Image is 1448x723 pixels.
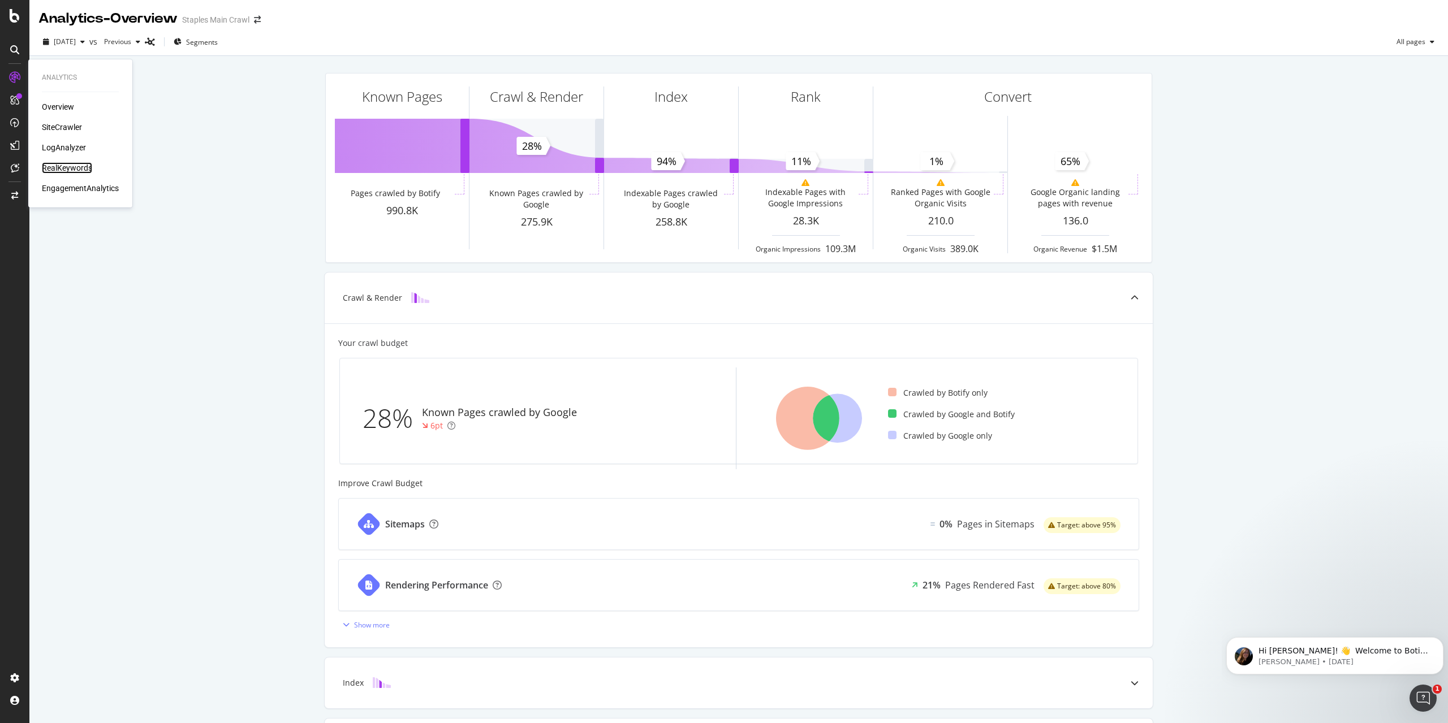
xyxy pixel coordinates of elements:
button: Show more [338,616,390,634]
div: Your crawl budget [338,337,408,349]
div: Crawl & Render [343,292,402,304]
span: Target: above 95% [1057,522,1116,529]
div: warning label [1044,578,1121,594]
div: Indexable Pages with Google Impressions [755,187,856,209]
div: Pages Rendered Fast [945,579,1035,592]
a: Overview [42,101,74,112]
div: Rank [791,87,821,106]
a: EngagementAnalytics [42,183,119,194]
div: Pages crawled by Botify [351,188,440,199]
div: Analytics [42,73,119,83]
div: 258.8K [604,215,738,230]
span: All pages [1392,37,1425,46]
div: Show more [354,620,390,630]
a: LogAnalyzer [42,142,86,153]
a: RealKeywords [42,162,92,174]
span: Previous [100,37,131,46]
div: Crawled by Google and Botify [888,409,1015,420]
iframe: Intercom notifications message [1222,613,1448,692]
div: Organic Impressions [756,244,821,254]
iframe: Intercom live chat [1410,685,1437,712]
span: Segments [186,37,218,47]
div: 990.8K [335,204,469,218]
div: Indexable Pages crawled by Google [620,188,721,210]
div: 6pt [430,420,443,431]
div: Staples Main Crawl [182,14,249,25]
div: warning label [1044,517,1121,533]
div: Known Pages crawled by Google [485,188,587,210]
div: Index [654,87,688,106]
div: Improve Crawl Budget [338,478,1139,489]
div: 275.9K [469,215,604,230]
div: Crawled by Botify only [888,387,988,399]
a: SitemapsEqual0%Pages in Sitemapswarning label [338,498,1139,550]
img: block-icon [411,292,429,303]
button: Previous [100,33,145,51]
div: arrow-right-arrow-left [254,16,261,24]
div: Index [343,677,364,689]
div: Known Pages [362,87,442,106]
span: 1 [1433,685,1442,694]
div: Pages in Sitemaps [957,518,1035,531]
div: Crawled by Google only [888,430,992,441]
a: SiteCrawler [42,122,82,133]
div: Analytics - Overview [38,9,178,28]
button: [DATE] [38,33,89,51]
span: vs [89,36,100,47]
span: Target: above 80% [1057,583,1116,590]
button: All pages [1392,33,1439,51]
div: Sitemaps [385,518,425,531]
a: Rendering Performance21%Pages Rendered Fastwarning label [338,559,1139,611]
div: 109.3M [825,243,856,256]
div: Crawl & Render [490,87,583,106]
div: 21% [923,579,941,592]
img: Equal [930,522,935,526]
span: 2025 Aug. 15th [54,37,76,46]
div: 28% [363,400,422,437]
div: 0% [940,518,953,531]
img: block-icon [373,677,391,688]
div: Rendering Performance [385,579,488,592]
div: 28.3K [739,214,873,228]
button: Segments [169,33,222,51]
div: Known Pages crawled by Google [422,405,577,420]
